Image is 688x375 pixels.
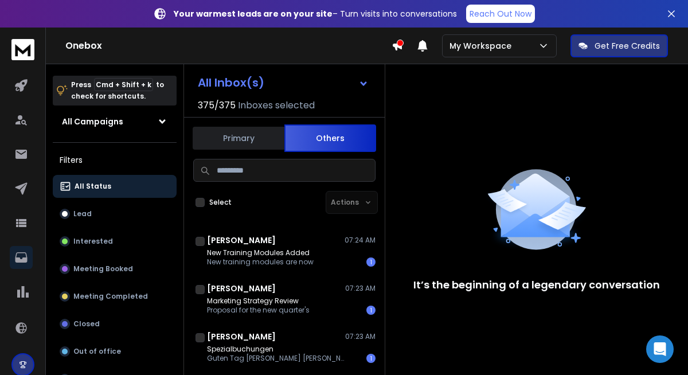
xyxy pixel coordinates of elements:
p: Marketing Strategy Review [207,296,310,306]
button: Get Free Credits [570,34,668,57]
p: Press to check for shortcuts. [71,79,164,102]
div: Open Intercom Messenger [646,335,674,363]
button: Meeting Completed [53,285,177,308]
h1: [PERSON_NAME] [207,331,276,342]
p: Closed [73,319,100,329]
p: Interested [73,237,113,246]
label: Select [209,198,232,207]
span: 375 / 375 [198,99,236,112]
p: Proposal for the new quarter's [207,306,310,315]
a: Reach Out Now [466,5,535,23]
p: 07:24 AM [345,236,376,245]
button: Meeting Booked [53,257,177,280]
h1: All Campaigns [62,116,123,127]
img: logo [11,39,34,60]
span: Cmd + Shift + k [94,78,153,91]
p: – Turn visits into conversations [174,8,457,19]
p: Reach Out Now [470,8,531,19]
button: Lead [53,202,177,225]
p: Meeting Booked [73,264,133,274]
h3: Filters [53,152,177,168]
strong: Your warmest leads are on your site [174,8,333,19]
p: Out of office [73,347,121,356]
p: Get Free Credits [595,40,660,52]
p: New Training Modules Added [207,248,314,257]
p: 07:23 AM [345,284,376,293]
button: Interested [53,230,177,253]
div: 1 [366,354,376,363]
div: 1 [366,257,376,267]
button: All Status [53,175,177,198]
p: New training modules are now [207,257,314,267]
h1: [PERSON_NAME] [207,283,276,294]
p: My Workspace [449,40,516,52]
p: It’s the beginning of a legendary conversation [413,277,660,293]
p: All Status [75,182,111,191]
p: Spezialbuchungen [207,345,345,354]
p: 07:23 AM [345,332,376,341]
p: Lead [73,209,92,218]
h1: All Inbox(s) [198,77,264,88]
p: Meeting Completed [73,292,148,301]
h1: Onebox [65,39,392,53]
p: Guten Tag [PERSON_NAME] [PERSON_NAME], ich [207,354,345,363]
div: 1 [366,306,376,315]
button: Out of office [53,340,177,363]
h3: Inboxes selected [238,99,315,112]
button: Primary [193,126,284,151]
button: Closed [53,312,177,335]
button: All Inbox(s) [189,71,378,94]
button: Others [284,124,376,152]
h1: [PERSON_NAME] [207,235,276,246]
button: All Campaigns [53,110,177,133]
